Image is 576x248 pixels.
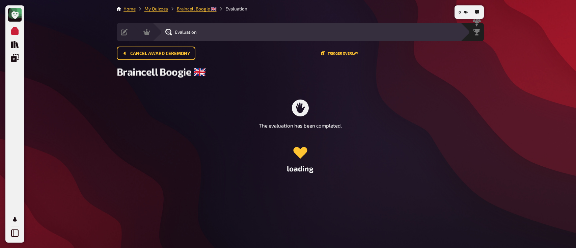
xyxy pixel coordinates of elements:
[124,5,136,12] li: Home
[124,6,136,11] a: Home
[168,5,217,12] li: Braincell Boogie 🇬🇧​
[117,65,206,78] span: Braincell Boogie 🇬🇧​
[8,213,22,226] a: Profile
[177,6,217,11] a: Braincell Boogie 🇬🇧​
[144,6,168,11] a: My Quizzes
[8,24,22,38] a: My Quizzes
[321,51,358,55] button: Trigger Overlay
[136,5,168,12] li: My Quizzes
[217,5,247,12] li: Evaluation
[117,47,195,60] button: Cancel award ceremony
[8,38,22,51] a: Quiz Library
[8,51,22,65] a: Overlays
[459,10,461,14] span: 0
[259,122,342,130] p: The evaluation has been completed.
[117,143,484,173] div: loading
[130,51,190,56] span: Cancel award ceremony
[456,7,470,18] button: 0
[175,29,197,35] span: Evaluation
